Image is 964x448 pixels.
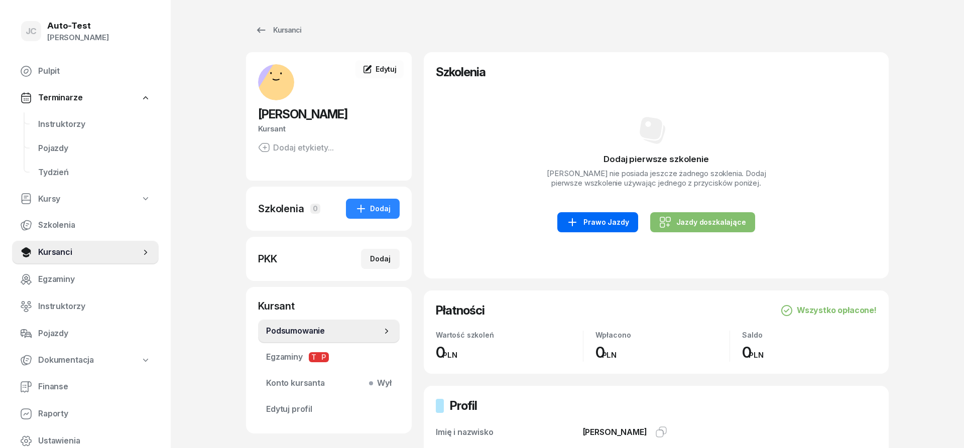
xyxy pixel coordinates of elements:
span: [PERSON_NAME] [583,427,647,437]
span: P [319,352,329,362]
span: Egzaminy [266,351,392,364]
span: Ustawienia [38,434,151,447]
span: 0 [310,204,320,214]
span: Kursanci [38,246,141,259]
a: Prawo Jazdy [557,212,638,232]
span: Dokumentacja [38,354,94,367]
span: Pojazdy [38,142,151,155]
a: Kursanci [246,20,310,40]
h3: Dodaj pierwsze szkolenie [436,153,877,166]
div: Szkolenia [258,202,304,216]
button: Dodaj [361,249,400,269]
div: Jazdy doszkalające [659,216,746,228]
button: Dodaj etykiety... [258,141,334,154]
div: PKK [258,252,277,266]
div: Saldo [742,331,877,339]
a: Kursy [12,188,159,211]
div: Kursanci [255,24,301,36]
span: Szkolenia [38,219,151,232]
a: Edytuj [355,60,404,78]
span: Wył [373,377,392,390]
span: Konto kursanta [266,377,392,390]
span: Edytuj [376,65,397,73]
div: 0 [436,343,583,362]
span: Terminarze [38,91,82,104]
a: EgzaminyTP [258,345,400,369]
a: Dokumentacja [12,349,159,372]
a: Szkolenia [12,213,159,237]
span: Pulpit [38,65,151,78]
small: PLN [749,350,764,360]
span: Instruktorzy [38,300,151,313]
span: Tydzień [38,166,151,179]
a: Terminarze [12,86,159,109]
a: Egzaminy [12,267,159,291]
div: Dodaj [370,253,391,265]
span: Kursy [38,193,60,206]
span: Podsumowanie [266,325,382,338]
span: Imię i nazwisko [436,427,494,437]
a: Tydzień [30,161,159,185]
div: Prawo Jazdy [566,216,629,228]
a: Konto kursantaWył [258,371,400,395]
a: Pojazdy [30,136,159,161]
div: Auto-Test [47,22,109,30]
a: Finanse [12,375,159,399]
div: 0 [595,343,730,362]
a: Edytuj profil [258,397,400,421]
a: Raporty [12,402,159,426]
h2: Szkolenia [436,64,877,80]
a: Pulpit [12,59,159,83]
span: Edytuj profil [266,403,392,416]
span: [PERSON_NAME] [258,107,347,121]
span: JC [26,27,37,36]
a: Kursanci [12,240,159,264]
div: 0 [742,343,877,362]
span: T [309,352,319,362]
span: Egzaminy [38,273,151,286]
span: Finanse [38,380,151,393]
div: Wszystko opłacone! [781,304,877,317]
button: Dodaj [346,199,400,219]
span: Raporty [38,407,151,420]
div: Dodaj [355,203,391,215]
a: Pojazdy [12,322,159,346]
span: Pojazdy [38,327,151,340]
p: [PERSON_NAME] nie posiada jeszcze żadnego szoklenia. Dodaj pierwsze wszkolenie używając jednego z... [544,169,769,188]
div: [PERSON_NAME] [47,31,109,44]
div: Kursant [258,299,400,313]
small: PLN [602,350,617,360]
a: Podsumowanie [258,319,400,343]
div: Wartość szkoleń [436,331,583,339]
small: PLN [442,350,457,360]
div: Wpłacono [595,331,730,339]
span: Instruktorzy [38,118,151,131]
h2: Płatności [436,303,485,319]
a: Jazdy doszkalające [650,212,755,232]
a: Instruktorzy [12,294,159,319]
a: Instruktorzy [30,112,159,136]
div: Kursant [258,122,400,135]
h2: Profil [450,398,477,414]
